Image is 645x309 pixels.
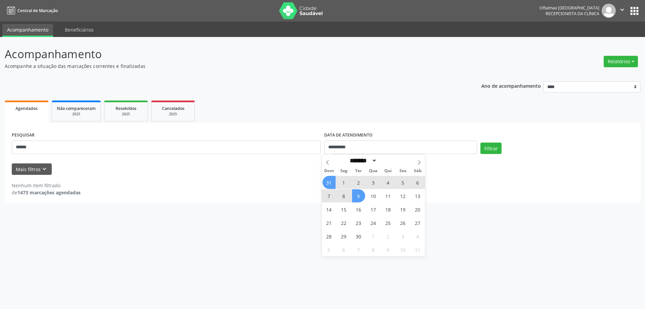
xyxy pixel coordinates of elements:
[396,243,410,256] span: Outubro 10, 2025
[396,230,410,243] span: Outubro 3, 2025
[12,189,81,196] div: de
[396,216,410,229] span: Setembro 26, 2025
[322,203,336,216] span: Setembro 14, 2025
[352,230,365,243] span: Setembro 30, 2025
[411,189,424,202] span: Setembro 13, 2025
[629,5,640,17] button: apps
[381,169,395,173] span: Qui
[367,243,380,256] span: Outubro 8, 2025
[382,216,395,229] span: Setembro 25, 2025
[337,176,350,189] span: Setembro 1, 2025
[411,216,424,229] span: Setembro 27, 2025
[540,5,599,11] div: Oftalmax [GEOGRAPHIC_DATA]
[337,230,350,243] span: Setembro 29, 2025
[337,203,350,216] span: Setembro 15, 2025
[604,56,638,67] button: Relatórios
[5,5,58,16] a: Central de Marcação
[382,230,395,243] span: Outubro 2, 2025
[395,169,410,173] span: Sex
[322,230,336,243] span: Setembro 28, 2025
[337,216,350,229] span: Setembro 22, 2025
[337,243,350,256] span: Outubro 6, 2025
[322,189,336,202] span: Setembro 7, 2025
[382,203,395,216] span: Setembro 18, 2025
[322,243,336,256] span: Outubro 5, 2025
[116,106,136,111] span: Resolvidos
[411,230,424,243] span: Outubro 4, 2025
[396,189,410,202] span: Setembro 12, 2025
[367,189,380,202] span: Setembro 10, 2025
[410,169,425,173] span: Sáb
[60,24,98,36] a: Beneficiários
[367,203,380,216] span: Setembro 17, 2025
[15,106,38,111] span: Agendados
[336,169,351,173] span: Seg
[411,176,424,189] span: Setembro 6, 2025
[348,157,377,164] select: Month
[57,106,96,111] span: Não compareceram
[377,157,399,164] input: Year
[366,169,381,173] span: Qua
[12,182,81,189] div: Nenhum item filtrado
[109,112,143,117] div: 2025
[618,6,626,13] i: 
[162,106,184,111] span: Cancelados
[546,11,599,16] span: Recepcionista da clínica
[5,46,449,63] p: Acompanhamento
[411,243,424,256] span: Outubro 11, 2025
[17,189,81,196] strong: 1473 marcações agendadas
[367,230,380,243] span: Outubro 1, 2025
[324,130,373,141] label: DATA DE ATENDIMENTO
[322,176,336,189] span: Agosto 31, 2025
[396,203,410,216] span: Setembro 19, 2025
[367,216,380,229] span: Setembro 24, 2025
[12,130,35,141] label: PESQUISAR
[337,189,350,202] span: Setembro 8, 2025
[322,216,336,229] span: Setembro 21, 2025
[322,169,337,173] span: Dom
[382,189,395,202] span: Setembro 11, 2025
[351,169,366,173] span: Ter
[411,203,424,216] span: Setembro 20, 2025
[2,24,53,37] a: Acompanhamento
[41,165,48,173] i: keyboard_arrow_down
[17,8,58,13] span: Central de Marcação
[382,243,395,256] span: Outubro 9, 2025
[352,189,365,202] span: Setembro 9, 2025
[352,216,365,229] span: Setembro 23, 2025
[352,203,365,216] span: Setembro 16, 2025
[480,143,502,154] button: Filtrar
[367,176,380,189] span: Setembro 3, 2025
[481,81,541,90] p: Ano de acompanhamento
[5,63,449,70] p: Acompanhe a situação das marcações correntes e finalizadas
[156,112,190,117] div: 2025
[57,112,96,117] div: 2025
[396,176,410,189] span: Setembro 5, 2025
[382,176,395,189] span: Setembro 4, 2025
[12,163,52,175] button: Mais filtroskeyboard_arrow_down
[352,243,365,256] span: Outubro 7, 2025
[352,176,365,189] span: Setembro 2, 2025
[616,4,629,18] button: 
[602,4,616,18] img: img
